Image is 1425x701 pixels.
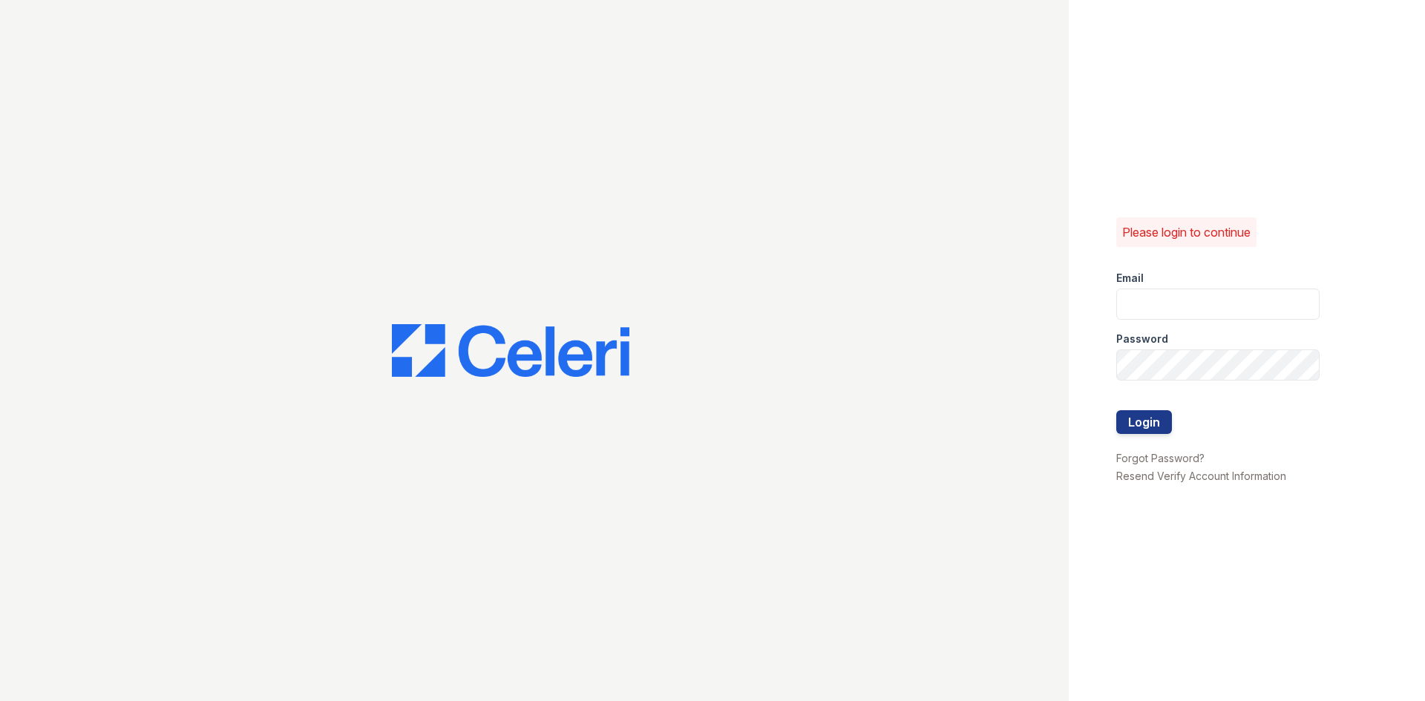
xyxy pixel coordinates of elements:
label: Email [1116,271,1144,286]
a: Forgot Password? [1116,452,1205,464]
label: Password [1116,332,1168,346]
button: Login [1116,410,1172,434]
a: Resend Verify Account Information [1116,470,1286,482]
img: CE_Logo_Blue-a8612792a0a2168367f1c8372b55b34899dd931a85d93a1a3d3e32e68fde9ad4.png [392,324,629,378]
p: Please login to continue [1122,223,1251,241]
